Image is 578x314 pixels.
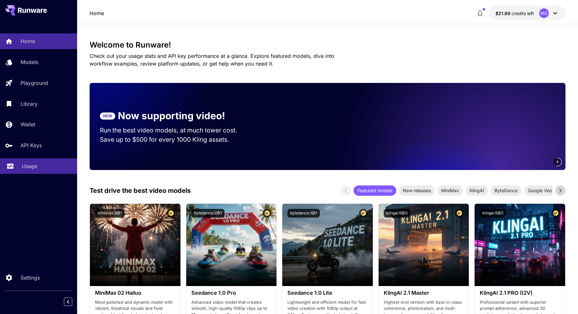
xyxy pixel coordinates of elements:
[90,9,104,17] nav: breadcrumb
[399,187,435,194] span: New releases
[480,209,506,218] button: klingai:5@2
[21,121,35,128] p: Wallet
[354,185,396,196] div: Featured models
[22,162,37,170] p: Usage
[186,204,277,286] img: alt
[455,209,464,218] button: Certified Model – Vetted for best performance and includes a commercial license.
[551,209,560,218] button: Certified Model – Vetted for best performance and includes a commercial license.
[491,187,521,194] span: ByteDance
[475,204,565,286] img: alt
[90,204,180,286] img: alt
[167,209,175,218] button: Certified Model – Vetted for best performance and includes a commercial license.
[64,298,72,306] button: Collapse sidebar
[118,109,225,123] p: Now supporting video!
[282,204,373,286] img: alt
[524,185,556,196] div: Google Veo
[100,126,250,135] p: Run the best video models, at much lower cost.
[100,135,250,144] p: Save up to $500 for every 1000 Kling assets.
[466,185,488,196] div: KlingAI
[95,209,125,218] button: minimax:3@1
[556,159,558,164] span: 3
[90,53,334,67] span: Check out your usage stats and API key performance at a glance. Explore featured models, dive int...
[191,209,224,218] button: bytedance:2@1
[495,10,534,17] div: $21.8889
[90,40,565,49] h3: Welcome to Runware!
[287,290,368,296] h3: Seedance 1.0 Lite
[21,79,48,87] p: Playground
[384,290,464,296] h3: KlingAI 2.1 Master
[384,209,410,218] button: klingai:5@3
[491,185,521,196] div: ByteDance
[437,185,463,196] div: MiniMax
[21,100,38,108] p: Library
[512,11,534,16] span: credits left
[466,187,488,194] span: KlingAI
[539,8,549,18] div: MG
[379,204,469,286] img: alt
[489,6,565,21] button: $21.8889MG
[359,209,368,218] button: Certified Model – Vetted for best performance and includes a commercial license.
[21,274,40,282] p: Settings
[21,141,42,149] p: API Keys
[21,58,38,66] p: Models
[480,290,560,296] h3: KlingAI 2.1 PRO (I2V)
[524,187,556,194] span: Google Veo
[437,187,463,194] span: MiniMax
[399,185,435,196] div: New releases
[263,209,271,218] button: Certified Model – Vetted for best performance and includes a commercial license.
[69,296,77,308] div: Collapse sidebar
[103,113,112,119] p: NEW
[354,187,396,194] span: Featured models
[191,290,272,296] h3: Seedance 1.0 Pro
[90,9,104,17] a: Home
[21,37,35,45] p: Home
[95,290,175,296] h3: MiniMax 02 Hailuo
[287,209,320,218] button: bytedance:1@1
[495,11,512,16] span: $21.89
[90,186,191,195] p: Test drive the best video models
